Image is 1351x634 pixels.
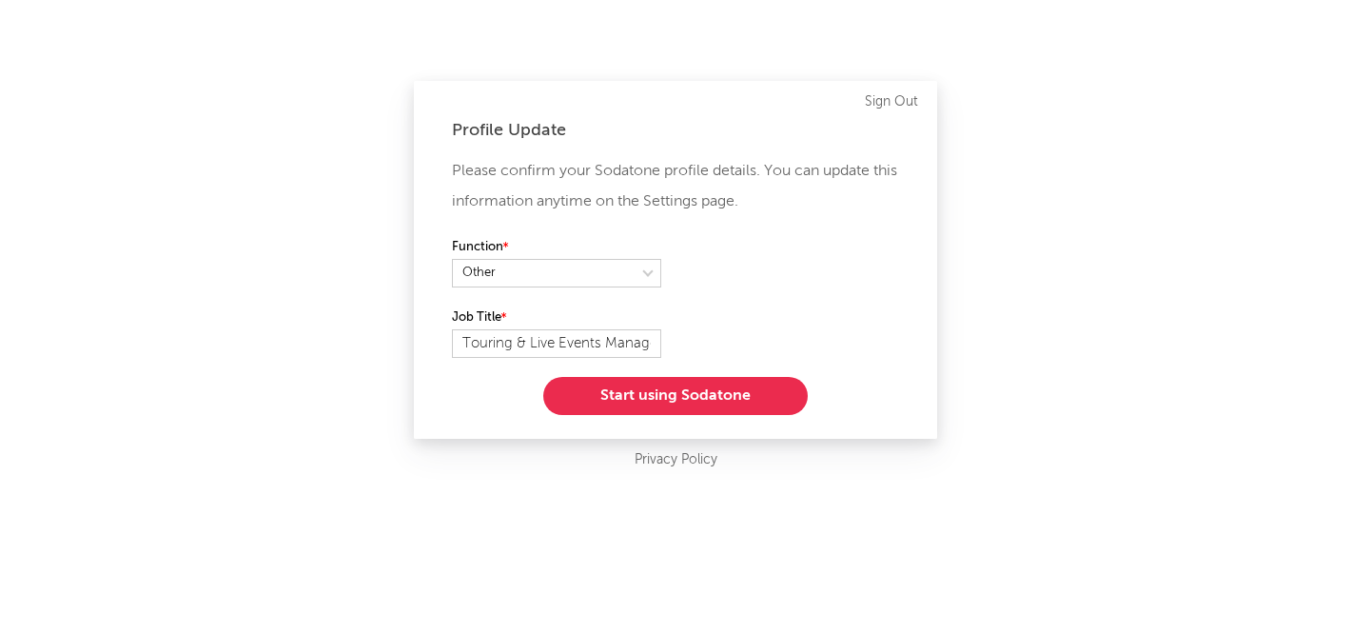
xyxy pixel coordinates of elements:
button: Start using Sodatone [543,377,808,415]
p: Please confirm your Sodatone profile details. You can update this information anytime on the Sett... [452,156,899,217]
label: Job Title [452,307,661,329]
div: Profile Update [452,119,899,142]
a: Privacy Policy [635,448,717,472]
label: Function [452,236,661,259]
a: Sign Out [865,90,918,113]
